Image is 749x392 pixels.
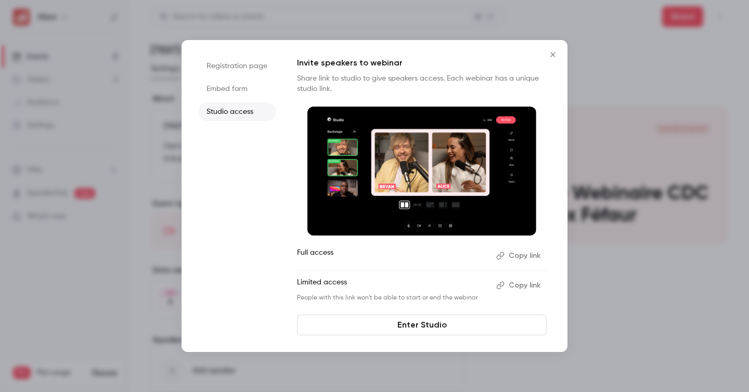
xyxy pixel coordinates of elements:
[297,277,488,294] p: Limited access
[198,80,276,98] li: Embed form
[297,247,488,264] p: Full access
[297,73,547,94] p: Share link to studio to give speakers access. Each webinar has a unique studio link.
[492,247,547,264] button: Copy link
[297,57,547,69] p: Invite speakers to webinar
[543,44,563,65] button: Close
[307,107,536,236] img: Invite speakers to webinar
[297,294,488,302] p: People with this link won't be able to start or end the webinar
[198,102,276,121] li: Studio access
[198,57,276,75] li: Registration page
[492,277,547,294] button: Copy link
[297,315,547,335] a: Enter Studio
